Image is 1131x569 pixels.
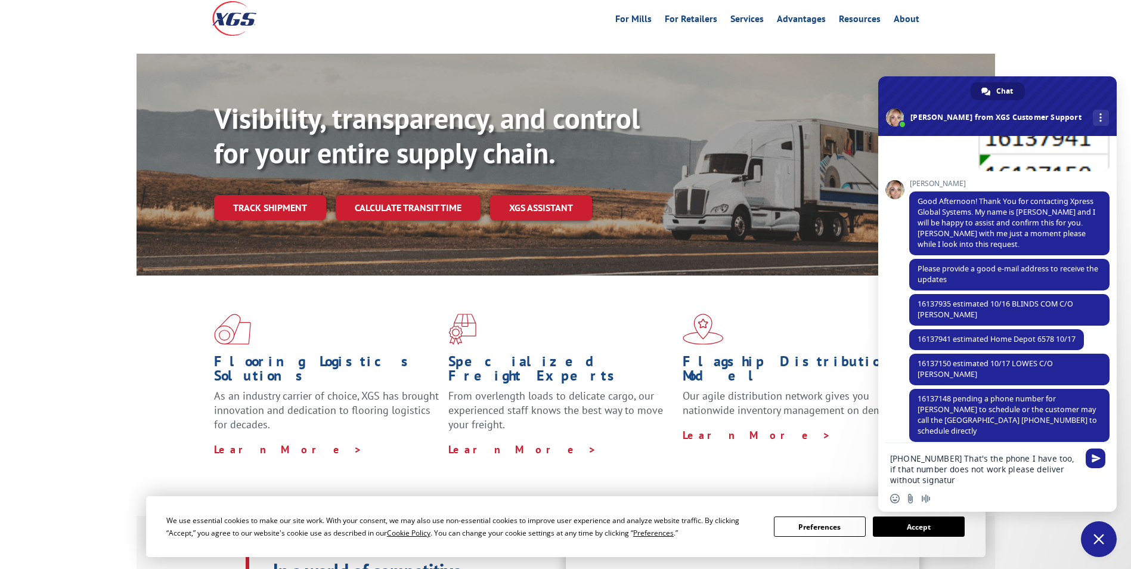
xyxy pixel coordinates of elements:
span: Chat [996,82,1013,100]
span: Our agile distribution network gives you nationwide inventory management on demand. [683,389,902,417]
h1: Specialized Freight Experts [448,354,674,389]
a: XGS ASSISTANT [490,195,592,221]
img: xgs-icon-focused-on-flooring-red [448,314,476,345]
p: From overlength loads to delicate cargo, our experienced staff knows the best way to move your fr... [448,389,674,442]
h1: Flooring Logistics Solutions [214,354,439,389]
span: 16137941 estimated Home Depot 6578 10/17 [918,334,1076,344]
img: xgs-icon-flagship-distribution-model-red [683,314,724,345]
b: Visibility, transparency, and control for your entire supply chain. [214,100,640,171]
a: About [894,14,919,27]
a: Calculate transit time [336,195,481,221]
img: xgs-icon-total-supply-chain-intelligence-red [214,314,251,345]
span: 16137935 estimated 10/16 BLINDS COM C/O [PERSON_NAME] [918,299,1073,320]
a: Resources [839,14,881,27]
span: Preferences [633,528,674,538]
a: For Retailers [665,14,717,27]
span: Good Afternoon! Thank You for contacting Xpress Global Systems. My name is [PERSON_NAME] and I wi... [918,196,1095,249]
span: 16137150 estimated 10/17 LOWES C/O [PERSON_NAME] [918,358,1053,379]
span: Cookie Policy [387,528,430,538]
span: [PERSON_NAME] [909,180,1110,188]
a: Track shipment [214,195,326,220]
button: Preferences [774,517,866,537]
a: Learn More > [448,443,597,456]
div: Close chat [1081,521,1117,557]
a: Learn More > [683,428,831,442]
div: More channels [1093,110,1109,126]
span: As an industry carrier of choice, XGS has brought innovation and dedication to flooring logistics... [214,389,439,431]
a: Services [730,14,764,27]
span: Insert an emoji [890,494,900,503]
a: For Mills [615,14,652,27]
a: Advantages [777,14,826,27]
span: Audio message [921,494,931,503]
span: Send a file [906,494,915,503]
a: Learn More > [214,443,362,456]
span: 16137148 pending a phone number for [PERSON_NAME] to schedule or the customer may call the [GEOGR... [918,394,1097,436]
span: Please provide a good e-mail address to receive the updates [918,264,1098,284]
div: We use essential cookies to make our site work. With your consent, we may also use non-essential ... [166,514,760,539]
textarea: Compose your message... [890,453,1079,485]
button: Accept [873,517,965,537]
div: Cookie Consent Prompt [146,496,986,557]
div: Chat [971,82,1025,100]
span: Send [1086,449,1105,468]
h1: Flagship Distribution Model [683,354,908,389]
